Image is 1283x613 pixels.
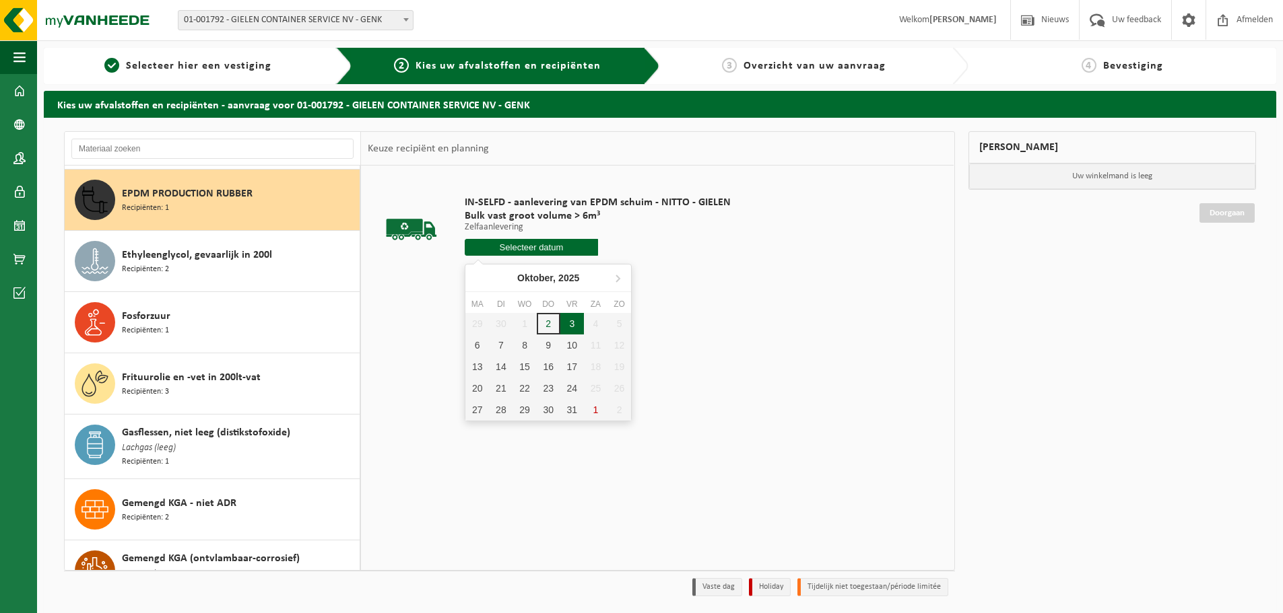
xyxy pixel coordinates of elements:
li: Tijdelijk niet toegestaan/période limitée [797,578,948,596]
span: EPDM PRODUCTION RUBBER [122,186,253,202]
div: Oktober, [512,267,585,289]
span: Recipiënten: 1 [122,202,169,215]
div: 24 [560,377,584,399]
input: Materiaal zoeken [71,139,354,159]
p: Uw winkelmand is leeg [969,164,1256,189]
div: 7 [489,334,513,356]
div: 30 [537,399,560,421]
span: Recipiënten: 2 [122,263,169,276]
div: 28 [489,399,513,421]
button: EPDM PRODUCTION RUBBER Recipiënten: 1 [65,170,360,231]
button: Gemengd KGA - niet ADR Recipiënten: 2 [65,479,360,540]
button: Frituurolie en -vet in 200lt-vat Recipiënten: 3 [65,353,360,414]
div: wo [513,297,536,311]
div: di [489,297,513,311]
span: 1 [104,58,119,73]
div: 16 [537,356,560,377]
span: Recipiënten: 1 [122,456,169,468]
div: 17 [560,356,584,377]
button: Ethyleenglycol, gevaarlijk in 200l Recipiënten: 2 [65,231,360,292]
div: 6 [465,334,489,356]
span: 2 [394,58,409,73]
span: Gasflessen, niet leeg (distikstofoxide) [122,425,290,441]
div: 31 [560,399,584,421]
div: Keuze recipiënt en planning [361,132,496,166]
span: Selecteer hier een vestiging [126,61,271,71]
div: 2 [537,313,560,334]
span: Bulk vast groot volume > 6m³ [465,209,731,223]
span: Ethyleenglycol, gevaarlijk in 200l [122,247,272,263]
li: Holiday [749,578,791,596]
span: 01-001792 - GIELEN CONTAINER SERVICE NV - GENK [178,10,414,30]
div: 3 [560,313,584,334]
span: Frituurolie en -vet in 200lt-vat [122,369,261,386]
div: 23 [537,377,560,399]
button: Gemengd KGA (ontvlambaar-corrosief) Overpack 28201 [65,540,360,605]
span: Overzicht van uw aanvraag [744,61,886,71]
input: Selecteer datum [465,239,598,256]
a: Doorgaan [1199,203,1255,223]
span: Recipiënten: 1 [122,324,169,337]
p: Zelfaanlevering [465,223,731,232]
span: Recipiënten: 2 [122,511,169,524]
div: 9 [537,334,560,356]
div: 14 [489,356,513,377]
span: Bevestiging [1103,61,1163,71]
div: vr [560,297,584,311]
span: 4 [1082,58,1096,73]
span: Lachgas (leeg) [122,441,176,456]
li: Vaste dag [692,578,742,596]
div: 20 [465,377,489,399]
h2: Kies uw afvalstoffen en recipiënten - aanvraag voor 01-001792 - GIELEN CONTAINER SERVICE NV - GENK [44,91,1276,117]
span: IN-SELFD - aanlevering van EPDM schuim - NITTO - GIELEN [465,196,731,209]
div: za [584,297,607,311]
span: Fosforzuur [122,308,170,324]
span: Recipiënten: 3 [122,386,169,398]
div: [PERSON_NAME] [968,131,1257,164]
div: 29 [513,399,536,421]
span: Gemengd KGA (ontvlambaar-corrosief) [122,550,300,567]
div: do [537,297,560,311]
div: 27 [465,399,489,421]
div: zo [607,297,631,311]
button: Fosforzuur Recipiënten: 1 [65,292,360,353]
i: 2025 [558,273,579,283]
span: 3 [722,58,737,73]
span: 01-001792 - GIELEN CONTAINER SERVICE NV - GENK [178,11,413,30]
div: 15 [513,356,536,377]
strong: [PERSON_NAME] [929,15,997,25]
a: 1Selecteer hier een vestiging [51,58,325,74]
div: 21 [489,377,513,399]
div: ma [465,297,489,311]
div: 13 [465,356,489,377]
div: 10 [560,334,584,356]
div: 22 [513,377,536,399]
button: Gasflessen, niet leeg (distikstofoxide) Lachgas (leeg) Recipiënten: 1 [65,414,360,479]
span: Overpack 28201 [122,567,183,581]
div: 8 [513,334,536,356]
span: Gemengd KGA - niet ADR [122,495,236,511]
span: Kies uw afvalstoffen en recipiënten [416,61,601,71]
